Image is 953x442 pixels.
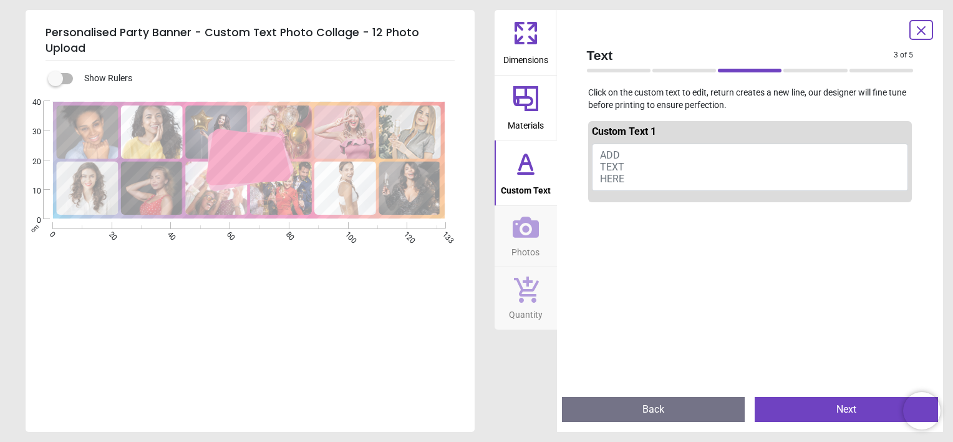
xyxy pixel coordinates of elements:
[17,186,41,197] span: 10
[755,397,938,422] button: Next
[46,20,455,61] h5: Personalised Party Banner - Custom Text Photo Collage - 12 Photo Upload
[17,97,41,108] span: 40
[17,215,41,226] span: 0
[495,267,557,330] button: Quantity
[17,157,41,167] span: 20
[894,50,913,61] span: 3 of 5
[495,10,557,75] button: Dimensions
[587,46,894,64] span: Text
[508,114,544,132] span: Materials
[592,144,909,191] button: ADD TEXT HERE
[509,303,543,322] span: Quantity
[600,149,624,185] span: ADD TEXT HERE
[495,140,557,205] button: Custom Text
[17,127,41,137] span: 30
[562,397,745,422] button: Back
[501,179,551,197] span: Custom Text
[511,240,539,259] span: Photos
[503,48,548,67] span: Dimensions
[56,71,475,86] div: Show Rulers
[495,76,557,140] button: Materials
[592,125,656,137] span: Custom Text 1
[495,206,557,267] button: Photos
[903,392,941,430] iframe: Brevo live chat
[577,87,924,111] p: Click on the custom text to edit, return creates a new line, our designer will fine tune before p...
